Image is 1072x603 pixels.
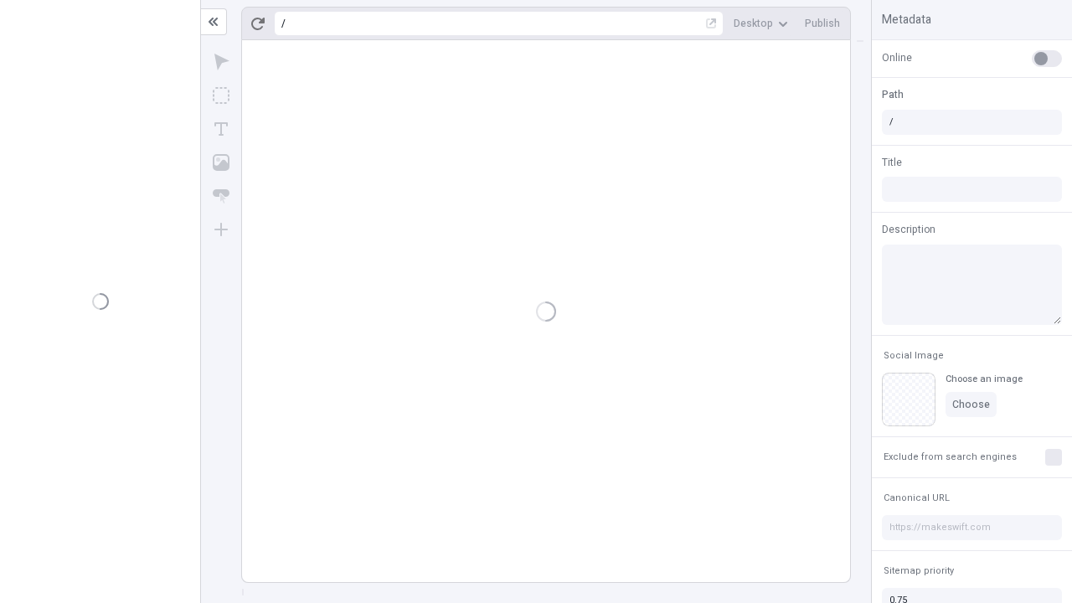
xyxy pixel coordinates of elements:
[884,564,954,577] span: Sitemap priority
[882,515,1062,540] input: https://makeswift.com
[206,80,236,111] button: Box
[882,50,912,65] span: Online
[884,451,1017,463] span: Exclude from search engines
[734,17,773,30] span: Desktop
[880,346,947,366] button: Social Image
[880,447,1020,467] button: Exclude from search engines
[882,222,935,237] span: Description
[946,392,997,417] button: Choose
[880,561,957,581] button: Sitemap priority
[882,155,902,170] span: Title
[882,87,904,102] span: Path
[884,349,944,362] span: Social Image
[880,488,953,508] button: Canonical URL
[206,114,236,144] button: Text
[798,11,847,36] button: Publish
[805,17,840,30] span: Publish
[206,181,236,211] button: Button
[952,398,990,411] span: Choose
[884,492,950,504] span: Canonical URL
[946,373,1023,385] div: Choose an image
[206,147,236,178] button: Image
[281,17,286,30] div: /
[727,11,795,36] button: Desktop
